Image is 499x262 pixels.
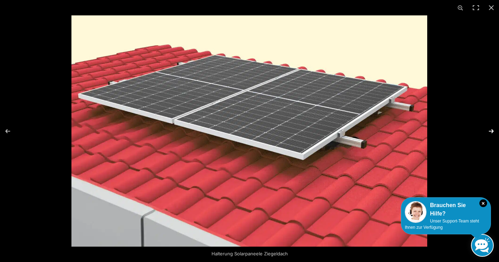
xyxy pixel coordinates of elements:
img: Customer service [405,201,427,223]
div: Halterung Solarpaneele Ziegeldach [176,247,323,261]
img: Halterung Solarpaneele Ziegeldach [71,15,427,247]
i: Schließen [479,199,487,207]
span: Unser Support-Team steht Ihnen zur Verfügung [405,219,479,230]
div: Brauchen Sie Hilfe? [405,201,487,218]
